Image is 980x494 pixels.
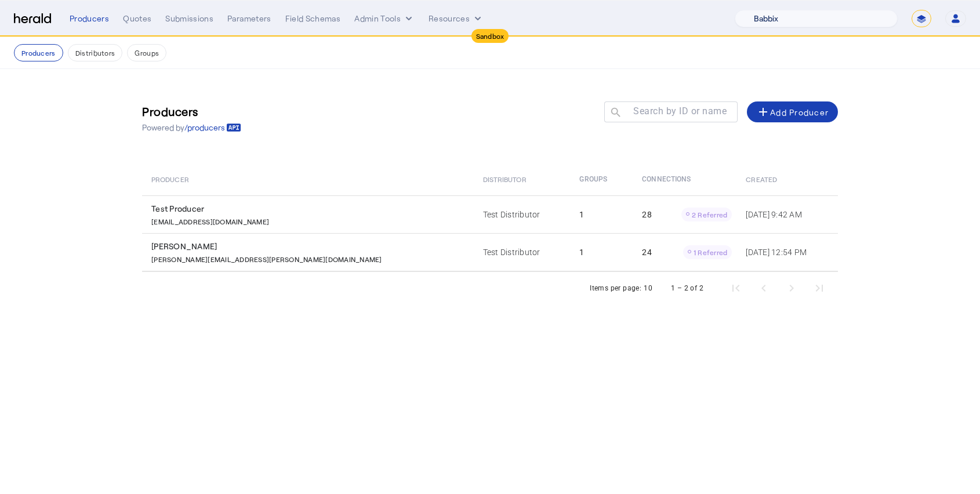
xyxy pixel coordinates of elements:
div: [PERSON_NAME] [151,241,469,252]
th: Producer [142,163,474,195]
div: Add Producer [756,105,829,119]
div: Field Schemas [285,13,341,24]
p: [PERSON_NAME][EMAIL_ADDRESS][PERSON_NAME][DOMAIN_NAME] [151,252,382,264]
th: Connections [633,163,736,195]
div: 10 [644,282,652,294]
mat-icon: search [604,106,624,121]
div: 1 – 2 of 2 [671,282,703,294]
button: Distributors [68,44,123,61]
div: Quotes [123,13,151,24]
mat-icon: add [756,105,770,119]
button: Resources dropdown menu [429,13,484,24]
td: [DATE] 9:42 AM [736,195,838,233]
th: Created [736,163,838,195]
span: 2 Referred [692,210,728,219]
td: Test Distributor [474,195,571,233]
td: 1 [570,195,633,233]
button: Producers [14,44,63,61]
td: [DATE] 12:54 PM [736,233,838,271]
div: Submissions [165,13,213,24]
div: Test Producer [151,203,469,215]
p: Powered by [142,122,241,133]
button: Groups [127,44,166,61]
td: Test Distributor [474,233,571,271]
button: internal dropdown menu [354,13,415,24]
div: Items per page: [590,282,641,294]
button: Add Producer [747,101,838,122]
div: Producers [70,13,109,24]
div: 28 [642,208,732,221]
div: Parameters [227,13,271,24]
th: Groups [570,163,633,195]
span: 1 Referred [694,248,728,256]
mat-label: Search by ID or name [633,106,727,117]
th: Distributor [474,163,571,195]
div: 24 [642,245,732,259]
td: 1 [570,233,633,271]
p: [EMAIL_ADDRESS][DOMAIN_NAME] [151,215,269,226]
h3: Producers [142,103,241,119]
a: /producers [184,122,241,133]
img: Herald Logo [14,13,51,24]
div: Sandbox [471,29,509,43]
